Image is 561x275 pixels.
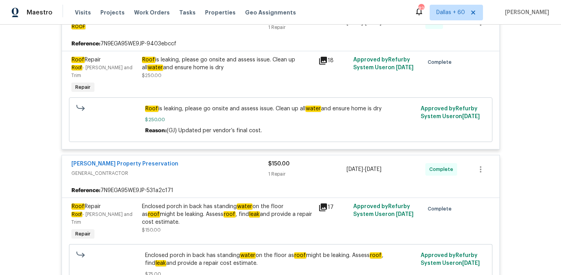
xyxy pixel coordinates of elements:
em: water [147,65,163,71]
div: 17 [318,203,349,212]
span: - [347,165,381,173]
span: $150.00 [268,161,290,167]
em: Roof [71,65,82,70]
div: 1 Repair [268,170,347,178]
span: Work Orders [134,9,170,16]
span: - [PERSON_NAME] and Trim [71,212,133,225]
span: Approved by Refurby System User on [421,253,480,266]
span: [DATE] [396,212,414,217]
span: Approved by Refurby System User on [421,106,480,119]
span: Repair [71,203,101,210]
div: 18 [318,56,349,65]
em: roof [294,252,306,259]
em: Roof [71,57,85,63]
div: 1 Repair [268,23,347,31]
span: [DATE] [365,167,381,172]
span: Visits [75,9,91,16]
span: Repair [72,230,94,238]
em: ROOF [71,24,85,29]
em: water [305,106,321,112]
span: Approved by Refurby System User on [353,57,414,70]
span: Properties [205,9,236,16]
span: Maestro [27,9,53,16]
div: 825 [418,5,424,13]
em: roof [223,211,236,217]
div: 7N9EGA95WE9JP-531a2c171 [62,183,499,198]
em: Roof [142,57,155,63]
span: Complete [429,165,456,173]
span: [DATE] [396,65,414,70]
span: Enclosed porch in back has standing on the floor as might be leaking. Assess , find and provide a... [145,252,416,267]
span: GENERAL_CONTRACTOR [71,169,268,177]
span: Complete [428,205,455,213]
span: Repair [72,83,94,91]
a: [PERSON_NAME] Property Preservation [71,161,178,167]
em: water [237,203,252,210]
em: Roof [71,203,85,210]
span: Approved by Refurby System User on [353,204,414,217]
div: 7N9EGA95WE9JP-9403ebccf [62,37,499,51]
span: Tasks [179,10,196,15]
em: roof [148,211,160,217]
b: Reference: [71,40,100,48]
div: is leaking, please go onsite and assess issue. Clean up all and ensure home is dry [142,56,314,72]
span: Complete [428,58,455,66]
em: leak [249,211,260,217]
span: [PERSON_NAME] [502,9,549,16]
em: leak [155,260,166,266]
span: (GJ) Updated per vendor’s final cost. [167,128,262,133]
span: Projects [100,9,125,16]
span: [DATE] [462,261,480,266]
span: is leaking, please go onsite and assess issue. Clean up all and ensure home is dry [145,105,416,113]
b: Reference: [71,187,100,194]
em: Roof [145,106,158,112]
span: Repair [71,57,101,63]
span: Geo Assignments [245,9,296,16]
span: $150.00 [142,228,161,232]
span: Reason: [145,128,167,133]
span: Dallas + 60 [436,9,465,16]
span: $250.00 [145,116,416,124]
span: [DATE] [462,114,480,119]
span: - [PERSON_NAME] and Trim [71,65,133,78]
span: [DATE] [347,167,363,172]
span: $250.00 [142,73,162,78]
em: Roof [71,212,82,217]
div: Enclosed porch in back has standing on the floor as might be leaking. Assess , find and provide a... [142,203,314,226]
em: roof [370,252,382,259]
em: water [240,252,256,259]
